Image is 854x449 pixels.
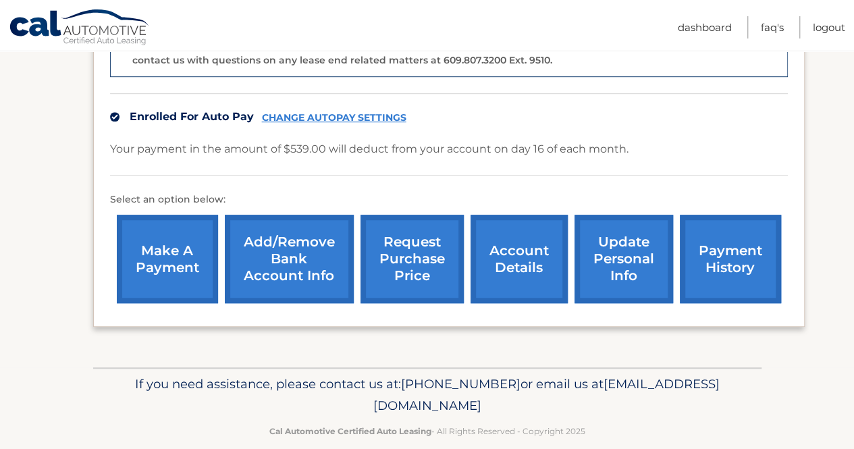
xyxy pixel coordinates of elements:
a: account details [471,215,568,303]
a: Dashboard [678,16,732,38]
p: If you need assistance, please contact us at: or email us at [102,373,753,417]
p: Select an option below: [110,192,788,208]
a: update personal info [575,215,673,303]
a: FAQ's [761,16,784,38]
a: Cal Automotive [9,9,151,48]
strong: Cal Automotive Certified Auto Leasing [269,426,431,436]
span: [PHONE_NUMBER] [401,376,521,392]
a: payment history [680,215,781,303]
img: check.svg [110,112,119,122]
a: make a payment [117,215,218,303]
a: CHANGE AUTOPAY SETTINGS [262,112,406,124]
p: Your payment in the amount of $539.00 will deduct from your account on day 16 of each month. [110,140,629,159]
p: - All Rights Reserved - Copyright 2025 [102,424,753,438]
a: Logout [813,16,845,38]
span: Enrolled For Auto Pay [130,110,254,123]
span: [EMAIL_ADDRESS][DOMAIN_NAME] [373,376,720,413]
p: The end of your lease is approaching soon. A member of our lease end team will be in touch soon t... [132,21,779,66]
a: Add/Remove bank account info [225,215,354,303]
a: request purchase price [361,215,464,303]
